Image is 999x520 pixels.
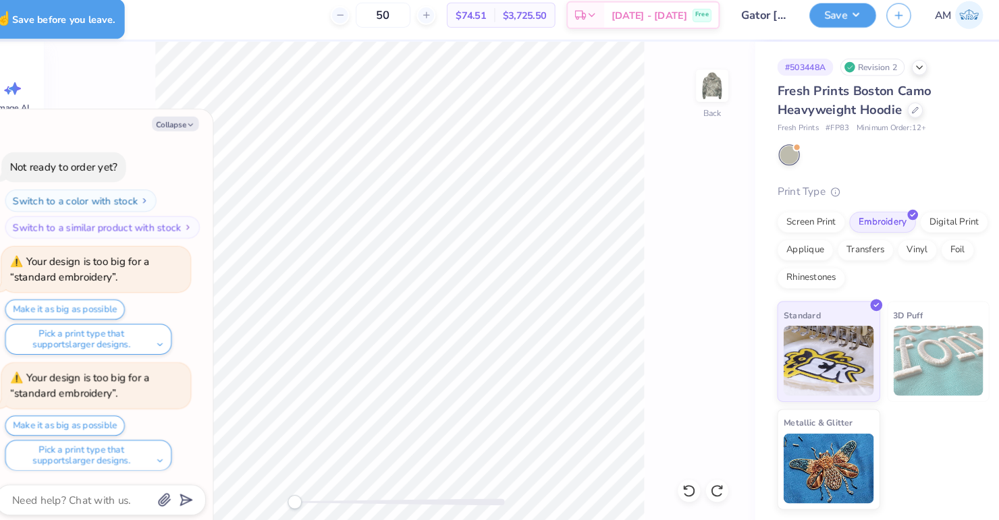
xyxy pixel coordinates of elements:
[767,186,972,202] div: Print Type
[458,17,487,31] span: $74.51
[23,297,138,317] button: Make it as big as possible
[767,240,821,260] div: Applique
[691,78,718,105] img: Back
[23,217,211,239] button: Switch to a similar product with stock
[880,323,967,391] img: 3D Puff
[503,17,545,31] span: $3,725.50
[28,366,162,395] div: Your design is too big for a “standard embroidery”.
[15,108,47,119] span: Image AI
[774,306,809,320] span: Standard
[23,321,184,351] button: Pick a print type that supportslarger designs.
[696,112,713,124] div: Back
[767,267,833,287] div: Rhinestones
[826,240,880,260] div: Transfers
[767,65,821,82] div: # 503448A
[165,121,210,136] button: Collapse
[925,240,957,260] div: Foil
[913,10,972,37] a: AM
[837,213,901,233] div: Embroidery
[28,254,162,283] div: Your design is too big for a “standard embroidery”.
[722,10,788,37] input: Untitled Design
[296,486,309,500] div: Accessibility label
[607,17,680,31] span: [DATE] - [DATE]
[884,240,921,260] div: Vinyl
[814,127,837,139] span: # FP83
[767,213,833,233] div: Screen Print
[688,19,701,28] span: Free
[828,65,890,82] div: Revision 2
[23,409,138,429] button: Make it as big as possible
[844,127,911,139] span: Minimum Order: 12 +
[767,127,807,139] span: Fresh Prints
[195,224,203,232] img: Switch to a similar product with stock
[774,323,861,391] img: Standard
[799,12,863,36] button: Save
[774,409,840,424] span: Metallic & Glitter
[905,213,971,233] div: Digital Print
[153,198,161,206] img: Switch to a color with stock
[28,163,132,177] div: Not ready to order yet?
[23,433,184,463] button: Pick a print type that supportslarger designs.
[939,10,966,37] img: Ava Miller
[880,306,908,320] span: 3D Puff
[361,11,414,36] input: – –
[774,427,861,494] img: Metallic & Glitter
[767,88,916,123] span: Fresh Prints Boston Camo Heavyweight Hoodie
[919,16,936,32] span: AM
[23,192,169,213] button: Switch to a color with stock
